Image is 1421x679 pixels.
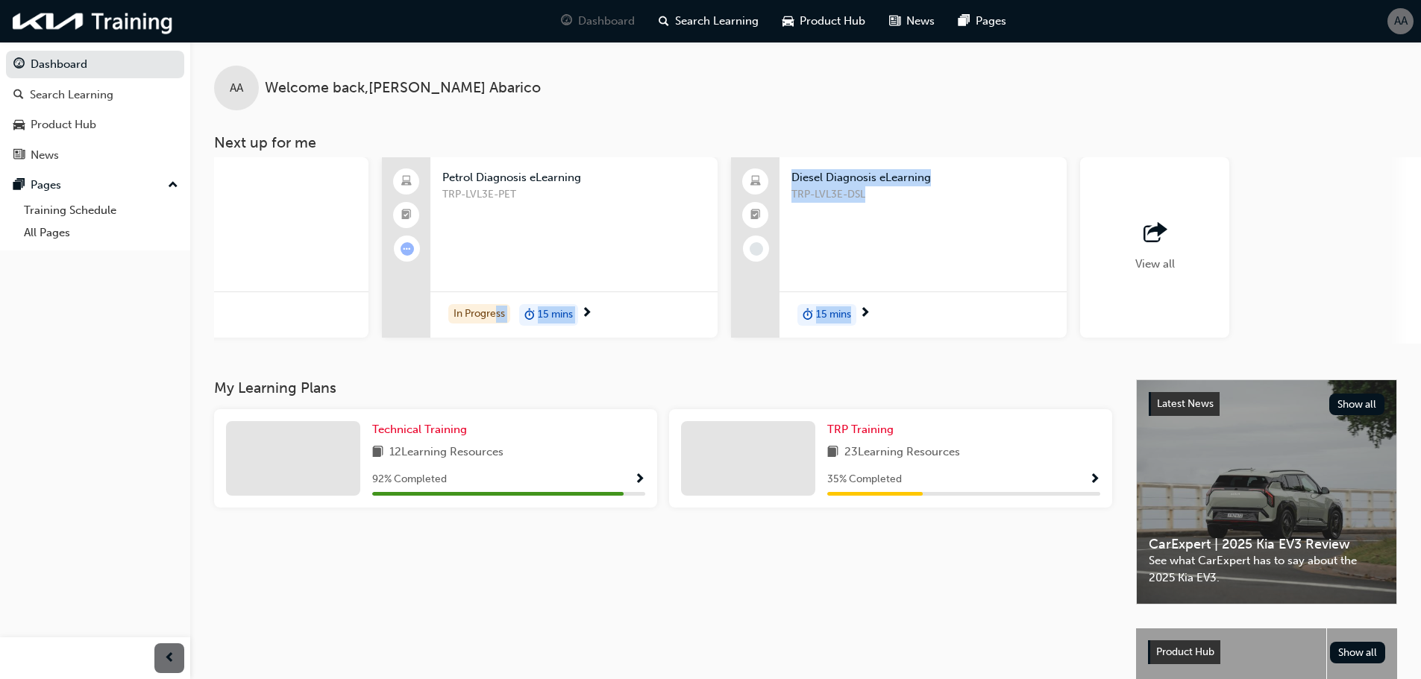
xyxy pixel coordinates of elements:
[372,423,467,436] span: Technical Training
[1136,379,1397,604] a: Latest NewsShow allCarExpert | 2025 Kia EV3 ReviewSee what CarExpert has to say about the 2025 Ki...
[6,142,184,169] a: News
[675,13,759,30] span: Search Learning
[750,172,761,192] span: laptop-icon
[750,206,761,225] span: booktick-icon
[647,6,771,37] a: search-iconSearch Learning
[1149,392,1384,416] a: Latest NewsShow all
[1157,397,1214,410] span: Latest News
[448,304,510,324] div: In Progress
[1135,257,1175,271] span: View all
[13,119,25,132] span: car-icon
[372,471,447,488] span: 92 % Completed
[1149,536,1384,553] span: CarExpert | 2025 Kia EV3 Review
[827,443,838,462] span: book-icon
[538,306,573,323] span: 15 mins
[190,134,1421,151] h3: Next up for me
[634,473,645,487] span: Show Progress
[31,147,59,164] div: News
[877,6,947,37] a: news-iconNews
[578,13,635,30] span: Dashboard
[164,649,175,668] span: prev-icon
[6,51,184,78] a: Dashboard
[31,177,61,194] div: Pages
[442,186,706,203] span: TRP-LVL3E-PET
[889,12,900,31] span: news-icon
[13,58,25,72] span: guage-icon
[13,149,25,162] span: news-icon
[1329,394,1385,415] button: Show all
[401,172,412,192] span: laptop-icon
[6,111,184,139] a: Product Hub
[30,86,113,104] div: Search Learning
[230,80,243,97] span: AA
[844,443,960,462] span: 23 Learning Resources
[7,6,179,37] img: kia-training
[827,423,894,436] span: TRP Training
[827,471,902,488] span: 35 % Completed
[6,171,184,199] button: Pages
[382,157,718,338] a: Petrol Diagnosis eLearningTRP-LVL3E-PETIn Progressduration-icon15 mins
[1148,640,1385,664] a: Product HubShow all
[31,116,96,133] div: Product Hub
[791,186,1055,203] span: TRP-LVL3E-DSL
[906,13,935,30] span: News
[372,443,383,462] span: book-icon
[947,6,1018,37] a: pages-iconPages
[816,306,851,323] span: 15 mins
[524,306,535,325] span: duration-icon
[959,12,970,31] span: pages-icon
[442,169,706,186] span: Petrol Diagnosis eLearning
[581,307,592,320] span: next-icon
[214,379,1112,397] h3: My Learning Plans
[18,221,184,244] a: All Pages
[93,169,357,186] span: HV Diagnosis Quiz
[976,13,1006,30] span: Pages
[549,6,647,37] a: guage-iconDashboard
[1144,223,1166,244] span: outbound-icon
[93,186,357,203] span: TRP-LVL3-HVQ
[1330,642,1386,663] button: Show all
[1387,8,1414,34] button: AA
[401,242,414,256] span: learningRecordVerb_ATTEMPT-icon
[782,12,794,31] span: car-icon
[659,12,669,31] span: search-icon
[265,80,541,97] span: Welcome back , [PERSON_NAME] Abarico
[1089,470,1100,489] button: Show Progress
[401,206,412,225] span: booktick-icon
[1080,157,1416,344] button: View all
[859,307,871,320] span: next-icon
[6,48,184,171] button: DashboardSearch LearningProduct HubNews
[13,179,25,192] span: pages-icon
[771,6,877,37] a: car-iconProduct Hub
[372,421,473,438] a: Technical Training
[1089,473,1100,487] span: Show Progress
[1394,13,1408,30] span: AA
[6,81,184,109] a: Search Learning
[18,199,184,222] a: Training Schedule
[1156,645,1214,658] span: Product Hub
[389,443,504,462] span: 12 Learning Resources
[13,89,24,102] span: search-icon
[634,470,645,489] button: Show Progress
[827,421,900,438] a: TRP Training
[168,176,178,195] span: up-icon
[731,157,1067,338] a: Diesel Diagnosis eLearningTRP-LVL3E-DSLduration-icon15 mins
[800,13,865,30] span: Product Hub
[1149,552,1384,586] span: See what CarExpert has to say about the 2025 Kia EV3.
[561,12,572,31] span: guage-icon
[750,242,763,256] span: learningRecordVerb_NONE-icon
[791,169,1055,186] span: Diesel Diagnosis eLearning
[803,306,813,325] span: duration-icon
